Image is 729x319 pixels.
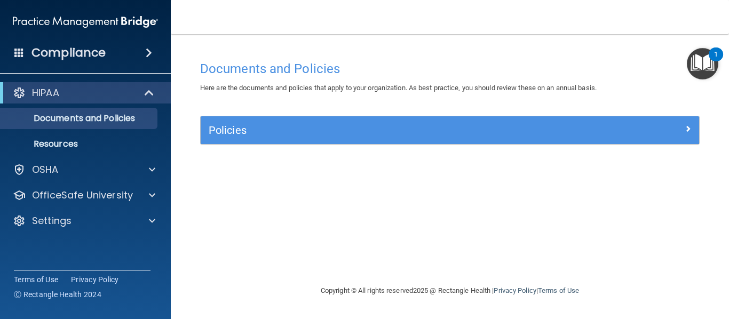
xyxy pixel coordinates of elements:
[7,139,153,149] p: Resources
[7,113,153,124] p: Documents and Policies
[200,62,700,76] h4: Documents and Policies
[538,286,579,294] a: Terms of Use
[200,84,597,92] span: Here are the documents and policies that apply to your organization. As best practice, you should...
[14,274,58,285] a: Terms of Use
[13,11,158,33] img: PMB logo
[32,189,133,202] p: OfficeSafe University
[714,54,718,68] div: 1
[71,274,119,285] a: Privacy Policy
[32,163,59,176] p: OSHA
[209,124,567,136] h5: Policies
[31,45,106,60] h4: Compliance
[209,122,691,139] a: Policies
[14,289,101,300] span: Ⓒ Rectangle Health 2024
[13,163,155,176] a: OSHA
[494,286,536,294] a: Privacy Policy
[687,48,718,79] button: Open Resource Center, 1 new notification
[13,214,155,227] a: Settings
[32,86,59,99] p: HIPAA
[255,274,645,308] div: Copyright © All rights reserved 2025 @ Rectangle Health | |
[13,189,155,202] a: OfficeSafe University
[13,86,155,99] a: HIPAA
[32,214,72,227] p: Settings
